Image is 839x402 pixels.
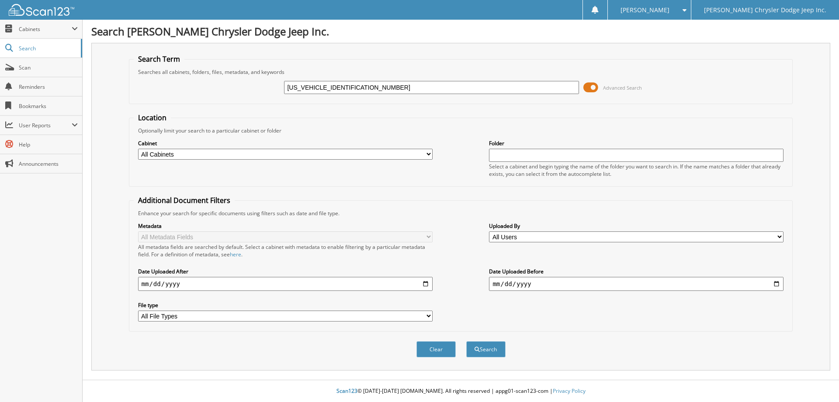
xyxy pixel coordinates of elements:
[621,7,669,13] span: [PERSON_NAME]
[138,301,433,309] label: File type
[19,25,72,33] span: Cabinets
[704,7,826,13] span: [PERSON_NAME] Chrysler Dodge Jeep Inc.
[134,113,171,122] legend: Location
[138,277,433,291] input: start
[134,54,184,64] legend: Search Term
[134,68,788,76] div: Searches all cabinets, folders, files, metadata, and keywords
[336,387,357,395] span: Scan123
[489,268,784,275] label: Date Uploaded Before
[19,122,72,129] span: User Reports
[9,4,74,16] img: scan123-logo-white.svg
[138,268,433,275] label: Date Uploaded After
[489,277,784,291] input: end
[83,381,839,402] div: © [DATE]-[DATE] [DOMAIN_NAME]. All rights reserved | appg01-scan123-com |
[138,243,433,258] div: All metadata fields are searched by default. Select a cabinet with metadata to enable filtering b...
[134,196,235,205] legend: Additional Document Filters
[91,24,830,38] h1: Search [PERSON_NAME] Chrysler Dodge Jeep Inc.
[19,160,78,168] span: Announcements
[19,64,78,71] span: Scan
[416,341,456,357] button: Clear
[134,210,788,217] div: Enhance your search for specific documents using filters such as date and file type.
[553,387,586,395] a: Privacy Policy
[19,141,78,148] span: Help
[19,83,78,91] span: Reminders
[138,140,433,147] label: Cabinet
[489,163,784,178] div: Select a cabinet and begin typing the name of the folder you want to search in. If the name match...
[138,222,433,230] label: Metadata
[19,45,76,52] span: Search
[489,140,784,147] label: Folder
[489,222,784,230] label: Uploaded By
[795,360,839,402] iframe: Chat Widget
[19,102,78,110] span: Bookmarks
[466,341,506,357] button: Search
[603,84,642,91] span: Advanced Search
[230,251,241,258] a: here
[134,127,788,134] div: Optionally limit your search to a particular cabinet or folder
